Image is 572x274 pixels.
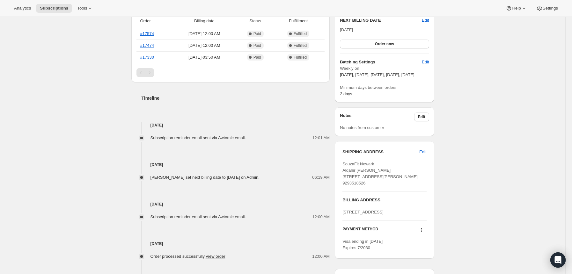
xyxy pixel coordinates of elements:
span: Tools [77,6,87,11]
h3: BILLING ADDRESS [342,197,426,203]
button: Analytics [10,4,35,13]
button: Edit [414,112,429,121]
a: #17574 [140,31,154,36]
button: Subscriptions [36,4,72,13]
span: [STREET_ADDRESS] [342,210,384,214]
span: 2 days [340,91,352,96]
span: Visa ending in [DATE] Expires 7/2030 [342,239,383,250]
span: Billing date [174,18,235,24]
span: 12:00 AM [312,214,330,220]
button: Help [502,4,531,13]
button: Edit [415,147,430,157]
h6: Batching Settings [340,59,422,65]
span: Minimum days between orders [340,84,429,91]
a: View order [206,254,225,259]
button: Tools [73,4,97,13]
span: Subscription reminder email sent via Awtomic email. [150,214,246,219]
h2: NEXT BILLING DATE [340,17,422,24]
button: Edit [422,17,429,24]
h3: Notes [340,112,414,121]
span: [DATE] · 12:00 AM [174,31,235,37]
h4: [DATE] [131,201,330,207]
span: Edit [422,59,429,65]
span: Paid [253,43,261,48]
span: Edit [418,114,425,119]
span: Settings [543,6,558,11]
span: Analytics [14,6,31,11]
nav: Pagination [136,68,325,77]
span: Order now [375,41,394,47]
h3: SHIPPING ADDRESS [342,149,419,155]
button: Settings [532,4,562,13]
span: No notes from customer [340,125,384,130]
h4: [DATE] [131,241,330,247]
span: 06:19 AM [312,174,330,181]
span: Subscriptions [40,6,68,11]
span: Status [238,18,272,24]
h3: PAYMENT METHOD [342,227,378,235]
span: [PERSON_NAME] set next billing date to [DATE] on Admin. [150,175,260,180]
span: Paid [253,31,261,36]
span: Edit [419,149,426,155]
span: Fulfilled [294,55,307,60]
span: Paid [253,55,261,60]
span: Fulfillment [276,18,321,24]
span: Fulfilled [294,31,307,36]
span: [DATE] · 03:50 AM [174,54,235,61]
span: [DATE], [DATE], [DATE], [DATE], [DATE] [340,72,414,77]
div: Open Intercom Messenger [550,252,566,268]
span: [DATE] · 12:00 AM [174,42,235,49]
span: 12:01 AM [312,135,330,141]
th: Order [136,14,172,28]
h4: [DATE] [131,122,330,128]
button: Order now [340,40,429,48]
span: Subscription reminder email sent via Awtomic email. [150,135,246,140]
span: Order processed successfully. [150,254,225,259]
a: #17330 [140,55,154,60]
h4: [DATE] [131,162,330,168]
span: 12:00 AM [312,253,330,260]
span: Weekly on [340,65,429,72]
span: Fulfilled [294,43,307,48]
button: Edit [418,57,433,67]
h2: Timeline [142,95,330,101]
a: #17474 [140,43,154,48]
span: Help [512,6,521,11]
span: [DATE] [340,27,353,32]
span: SouzaFit Newark Alqahir [PERSON_NAME] [STREET_ADDRESS][PERSON_NAME] 9293518526 [342,162,418,185]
